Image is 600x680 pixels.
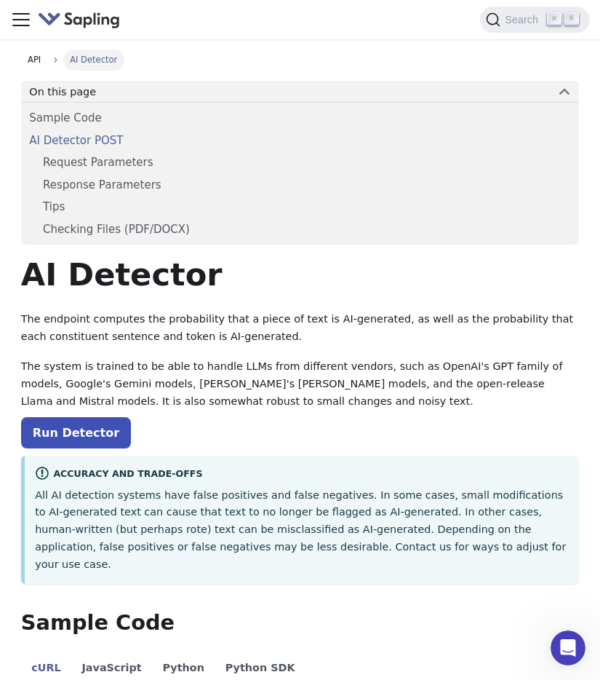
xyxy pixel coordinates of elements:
[63,50,124,70] span: AI Detector
[35,466,569,483] div: Accuracy and Trade-offs
[43,198,562,216] a: Tips
[564,12,579,25] kbd: K
[29,132,570,150] a: AI Detector POST
[21,610,579,636] h2: Sample Code
[21,50,579,70] nav: Breadcrumbs
[21,417,131,448] a: Run Detector
[21,50,48,70] a: API
[480,7,589,33] button: Search (Command+K)
[43,176,562,194] a: Response Parameters
[43,221,562,239] a: Checking Files (PDF/DOCX)
[547,12,561,25] kbd: ⌘
[551,630,585,665] iframe: Intercom live chat
[29,109,570,127] a: Sample Code
[500,14,547,25] span: Search
[10,9,32,31] button: Toggle navigation bar
[28,55,41,65] span: API
[21,255,579,294] h1: AI Detector
[38,9,121,31] img: Sapling.ai
[38,9,126,31] a: Sapling.ai
[43,154,562,172] a: Request Parameters
[21,81,579,103] button: On this page
[35,487,569,574] p: All AI detection systems have false positives and false negatives. In some cases, small modificat...
[21,311,579,346] p: The endpoint computes the probability that a piece of text is AI-generated, as well as the probab...
[21,358,579,410] p: The system is trained to be able to handle LLMs from different vendors, such as OpenAI's GPT fami...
